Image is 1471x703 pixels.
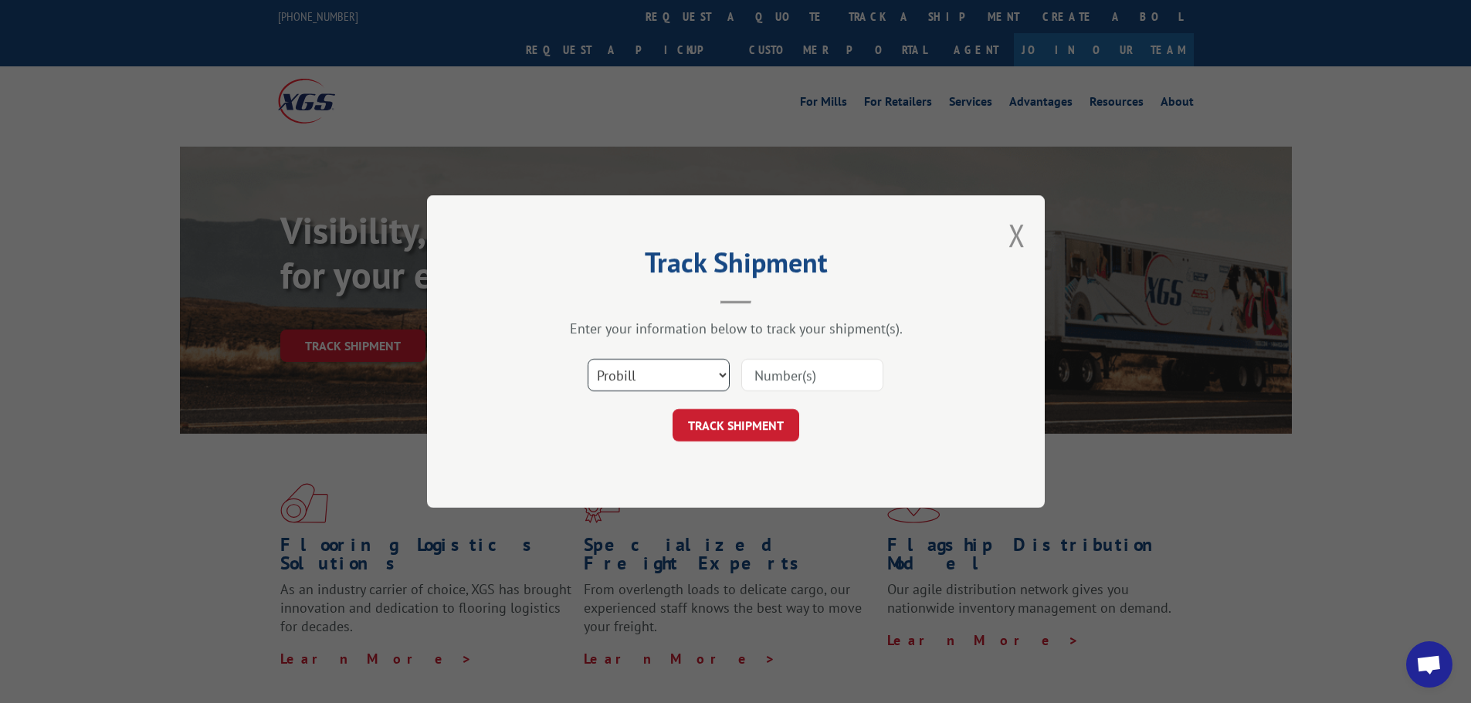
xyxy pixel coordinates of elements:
div: Open chat [1406,641,1452,688]
button: Close modal [1008,215,1025,255]
button: TRACK SHIPMENT [673,409,799,441]
h2: Track Shipment [504,252,968,281]
div: Enter your information below to track your shipment(s). [504,319,968,337]
input: Number(s) [741,359,883,391]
